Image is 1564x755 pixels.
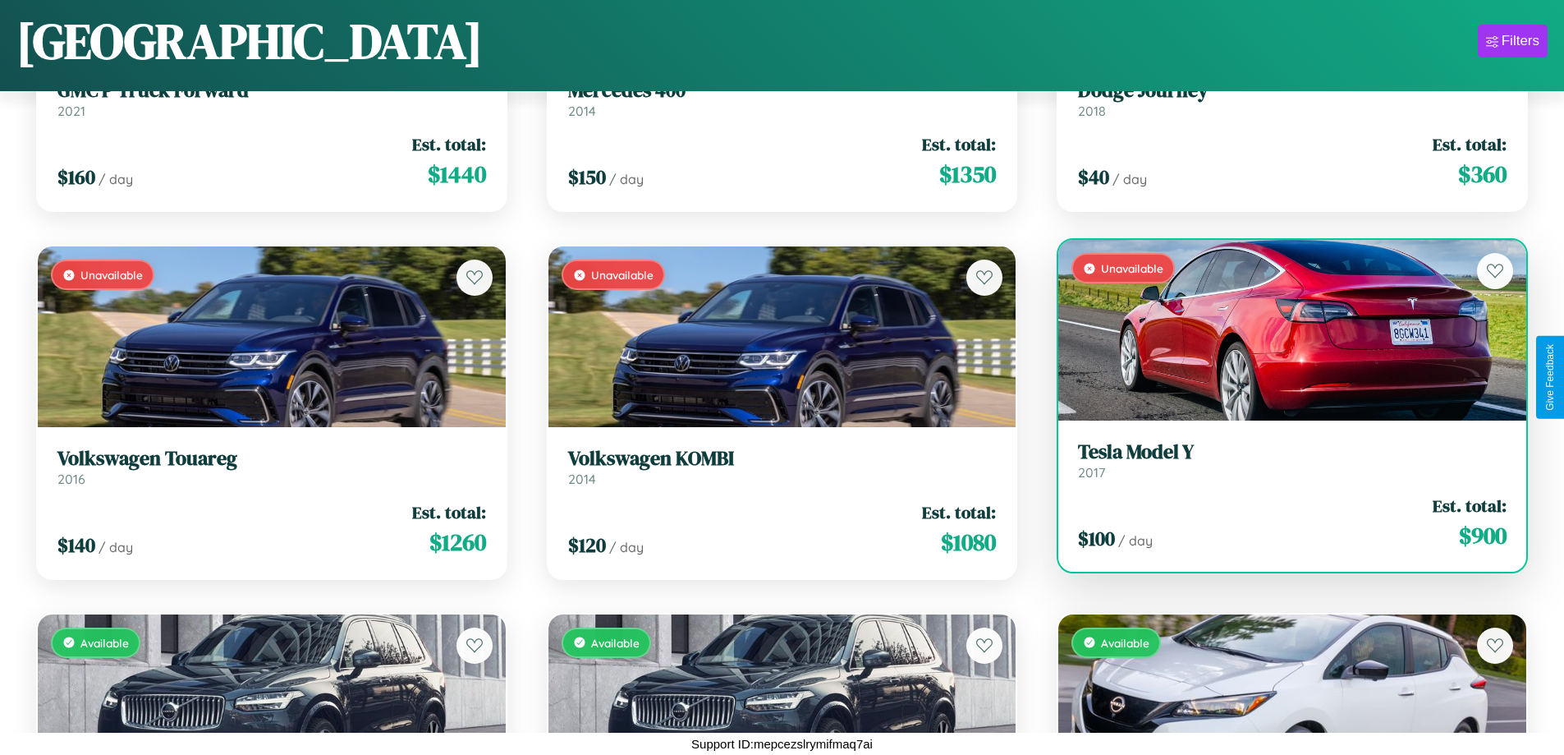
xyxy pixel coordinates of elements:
[99,539,133,555] span: / day
[1078,440,1507,481] a: Tesla Model Y2017
[16,7,483,75] h1: [GEOGRAPHIC_DATA]
[57,532,95,559] span: $ 140
[57,447,486,487] a: Volkswagen Touareg2016
[1078,440,1507,464] h3: Tesla Model Y
[1078,525,1115,552] span: $ 100
[922,500,996,524] span: Est. total:
[1078,464,1105,481] span: 2017
[591,636,640,650] span: Available
[57,103,85,119] span: 2021
[609,171,644,187] span: / day
[591,268,654,282] span: Unavailable
[939,158,996,191] span: $ 1350
[1112,171,1147,187] span: / day
[80,636,129,650] span: Available
[1458,158,1507,191] span: $ 360
[922,132,996,156] span: Est. total:
[57,471,85,487] span: 2016
[80,268,143,282] span: Unavailable
[568,163,606,191] span: $ 150
[568,447,997,487] a: Volkswagen KOMBI2014
[691,733,873,755] p: Support ID: mepcezslrymifmaq7ai
[609,539,644,555] span: / day
[1078,163,1109,191] span: $ 40
[941,526,996,559] span: $ 1080
[568,103,596,119] span: 2014
[412,500,486,524] span: Est. total:
[57,79,486,119] a: GMC P Truck Forward2021
[568,471,596,487] span: 2014
[1433,132,1507,156] span: Est. total:
[57,163,95,191] span: $ 160
[1544,344,1556,411] div: Give Feedback
[1433,494,1507,518] span: Est. total:
[1118,532,1153,549] span: / day
[568,79,997,119] a: Mercedes 4002014
[1078,103,1106,119] span: 2018
[57,447,486,471] h3: Volkswagen Touareg
[568,447,997,471] h3: Volkswagen KOMBI
[99,171,133,187] span: / day
[1502,33,1539,49] div: Filters
[429,526,486,559] span: $ 1260
[1078,79,1507,103] h3: Dodge Journey
[428,158,486,191] span: $ 1440
[1459,519,1507,552] span: $ 900
[1101,261,1163,275] span: Unavailable
[1478,25,1548,58] button: Filters
[1101,636,1149,650] span: Available
[568,532,606,559] span: $ 120
[412,132,486,156] span: Est. total:
[57,79,486,103] h3: GMC P Truck Forward
[568,79,997,103] h3: Mercedes 400
[1078,79,1507,119] a: Dodge Journey2018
